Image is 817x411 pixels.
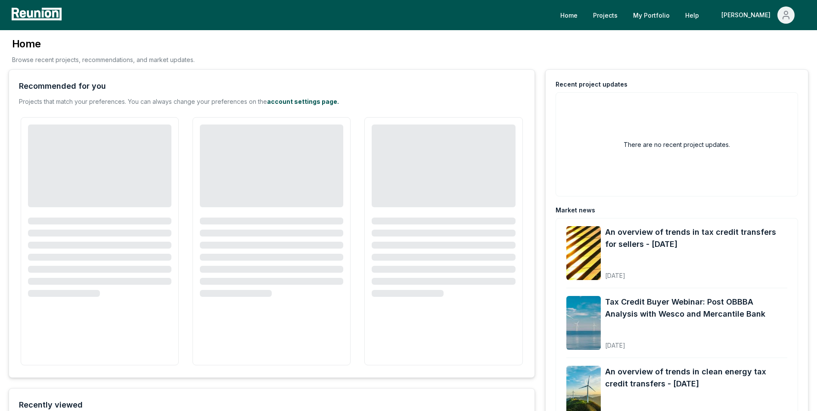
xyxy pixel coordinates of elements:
nav: Main [553,6,808,24]
div: [PERSON_NAME] [721,6,774,24]
div: Market news [556,206,595,215]
div: [DATE] [605,335,787,350]
a: Help [678,6,706,24]
img: Tax Credit Buyer Webinar: Post OBBBA Analysis with Wesco and Mercantile Bank [566,296,601,350]
a: account settings page. [267,98,339,105]
div: Recommended for you [19,80,106,92]
a: An overview of trends in clean energy tax credit transfers - [DATE] [605,366,787,390]
div: Recent project updates [556,80,628,89]
p: Browse recent projects, recommendations, and market updates. [12,55,195,64]
img: An overview of trends in tax credit transfers for sellers - September 2025 [566,226,601,280]
div: Recently viewed [19,399,83,411]
a: Tax Credit Buyer Webinar: Post OBBBA Analysis with Wesco and Mercantile Bank [605,296,787,320]
span: Projects that match your preferences. You can always change your preferences on the [19,98,267,105]
h2: There are no recent project updates. [624,140,730,149]
h3: Home [12,37,195,51]
a: An overview of trends in tax credit transfers for sellers - [DATE] [605,226,787,250]
div: [DATE] [605,265,787,280]
a: Projects [586,6,624,24]
a: Home [553,6,584,24]
button: [PERSON_NAME] [714,6,801,24]
a: My Portfolio [626,6,677,24]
